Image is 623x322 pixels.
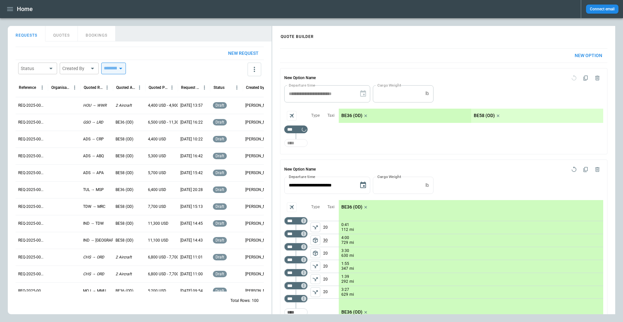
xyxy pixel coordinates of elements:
[38,83,46,92] button: Reference column menu
[341,222,349,227] p: 0:41
[284,295,308,303] div: Too short
[284,72,316,84] h6: New Option Name
[18,271,45,277] p: REQ-2025-000242
[349,240,354,245] p: mi
[289,82,315,88] label: Departure time
[284,230,308,238] div: Too short
[311,274,320,284] span: Type of sector
[311,222,320,232] button: left aligned
[148,120,189,125] p: 6,500 USD - 11,300 USD
[323,247,339,260] p: 20
[116,271,132,277] p: 2 Aircraft
[18,120,45,125] p: REQ-2025-000251
[341,279,348,284] p: 292
[116,187,133,193] p: BE36 (OD)
[18,170,45,176] p: REQ-2025-000248
[341,266,348,271] p: 347
[252,298,259,304] p: 100
[214,120,226,125] span: draft
[83,120,103,125] p: GSO → LRD
[116,120,133,125] p: BE36 (OD)
[214,187,226,192] span: draft
[148,271,187,277] p: 6,800 USD - 7,700 USD
[103,83,111,92] button: Quoted Route column menu
[245,170,273,176] p: [PERSON_NAME]
[181,85,200,90] div: Request Created At (UTC-05:00)
[245,204,273,209] p: [PERSON_NAME]
[311,287,320,297] button: left aligned
[214,85,225,90] div: Status
[116,221,133,226] p: BE58 (OD)
[311,204,320,210] p: Type
[311,113,320,118] p: Type
[339,109,603,123] div: scrollable content
[323,234,339,247] p: 30
[586,5,618,14] button: Connect email
[592,164,603,175] span: Delete quote option
[83,204,105,209] p: TDW → MRC
[377,82,401,88] label: Cargo Weight
[245,120,273,125] p: [PERSON_NAME]
[341,227,348,233] p: 112
[84,85,103,90] div: Quoted Route
[284,282,308,290] div: Too short
[116,153,133,159] p: BE58 (OD)
[323,260,339,273] p: 20
[245,153,273,159] p: [PERSON_NAME]
[18,255,45,260] p: REQ-2025-000243
[148,170,166,176] p: 5,700 USD
[83,153,104,159] p: ADS → ABQ
[214,204,226,209] span: draft
[45,26,78,42] button: QUOTES
[83,187,104,193] p: TUL → MSP
[180,271,203,277] p: [DATE] 11:00
[312,237,319,244] span: package_2
[83,271,104,277] p: CHS → ORD
[148,137,166,142] p: 4,400 USD
[180,255,203,260] p: [DATE] 11:01
[284,139,308,147] div: Too short
[214,154,226,158] span: draft
[357,179,370,192] button: Choose date, selected date is Aug 13, 2025
[592,72,603,84] span: Delete quote option
[341,248,349,253] p: 3:30
[116,238,133,243] p: BE58 (OD)
[341,287,349,292] p: 3:27
[284,308,308,316] div: Too short
[245,221,273,226] p: [PERSON_NAME]
[148,103,187,108] p: 4,400 USD - 4,900 USD
[341,235,349,240] p: 4:00
[327,204,335,210] p: Taxi
[180,204,203,209] p: [DATE] 15:13
[21,65,47,72] div: Status
[349,292,354,297] p: mi
[18,137,45,142] p: REQ-2025-000250
[311,248,320,258] button: left aligned
[214,221,226,226] span: draft
[116,255,132,260] p: 2 Aircraft
[245,137,273,142] p: [PERSON_NAME]
[180,103,203,108] p: [DATE] 13:57
[148,153,166,159] p: 5,300 USD
[180,120,203,125] p: [DATE] 16:22
[200,83,209,92] button: Request Created At (UTC-05:00) column menu
[248,63,261,76] button: more
[341,274,349,279] p: 1:39
[83,255,104,260] p: CHS → ORD
[18,221,45,226] p: REQ-2025-000245
[180,221,203,226] p: [DATE] 14:45
[148,187,166,193] p: 6,400 USD
[148,238,168,243] p: 11,100 USD
[311,248,320,258] span: Type of sector
[425,183,429,188] p: lb
[245,103,273,108] p: [PERSON_NAME]
[284,217,308,225] div: Too short
[18,103,45,108] p: REQ-2025-000252
[214,272,226,276] span: draft
[341,204,362,210] p: BE36 (OD)
[148,204,166,209] p: 7,700 USD
[180,187,203,193] p: [DATE] 20:28
[83,238,133,243] p: IND → [GEOGRAPHIC_DATA]
[284,243,308,251] div: Too short
[474,113,495,118] p: BE58 (OD)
